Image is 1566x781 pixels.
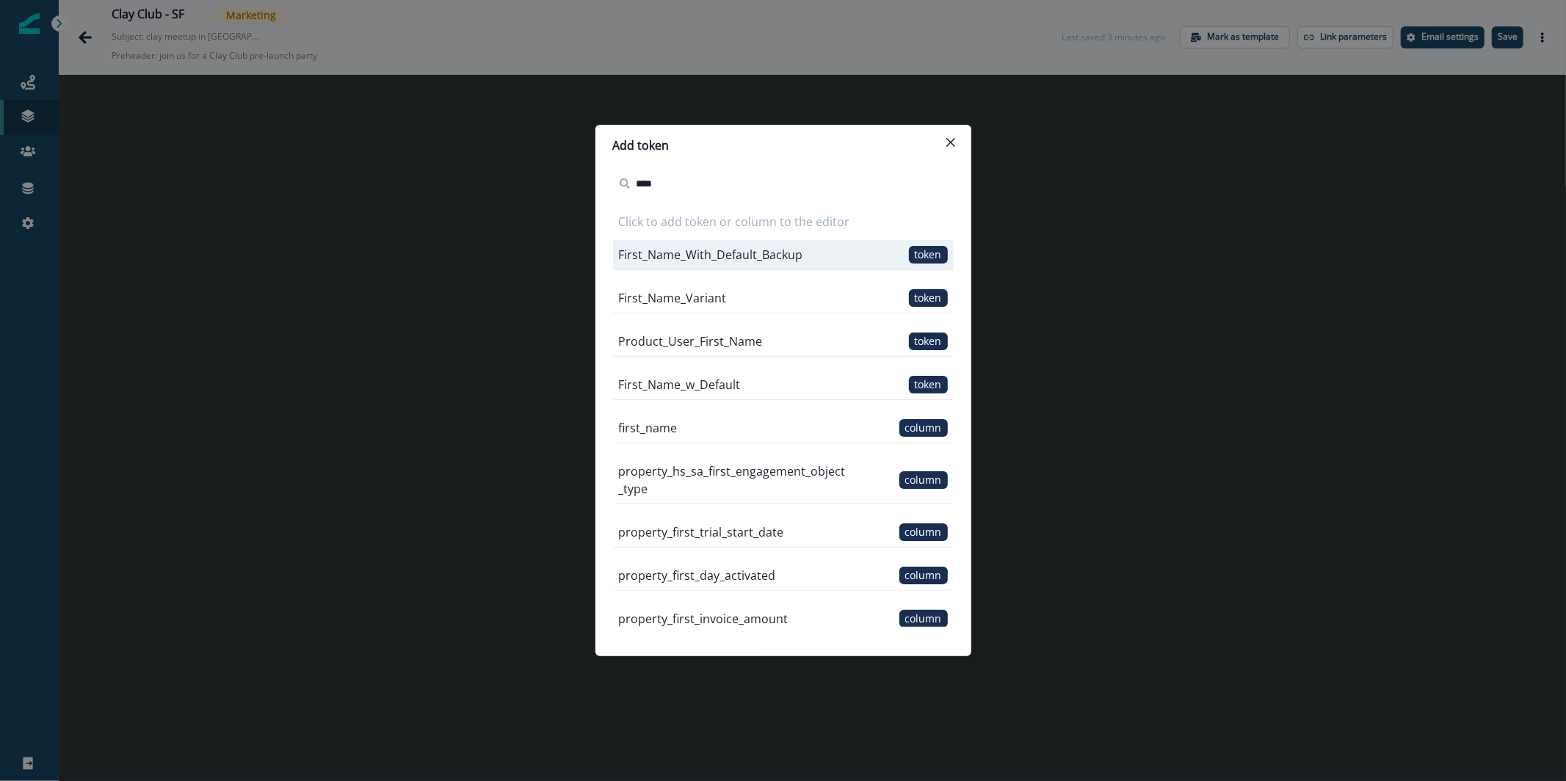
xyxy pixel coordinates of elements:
[899,419,948,437] span: column
[939,131,963,154] button: Close
[619,333,763,350] p: Product_User_First_Name
[619,246,803,264] p: First_Name_With_Default_Backup
[909,289,948,307] span: token
[619,419,678,437] p: first_name
[613,137,670,154] p: Add token
[619,523,784,541] p: property_first_trial_start_date
[909,333,948,350] span: token
[619,567,776,584] p: property_first_day_activated
[619,610,789,628] p: property_first_invoice_amount
[899,523,948,541] span: column
[613,213,850,230] p: Click to add token or column to the editor
[899,471,948,489] span: column
[619,289,727,307] p: First_Name_Variant
[909,246,948,264] span: token
[619,462,849,498] p: property_hs_sa_first_engagement_object_type
[619,376,741,393] p: First_Name_w_Default
[909,376,948,393] span: token
[899,610,948,628] span: column
[899,567,948,584] span: column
